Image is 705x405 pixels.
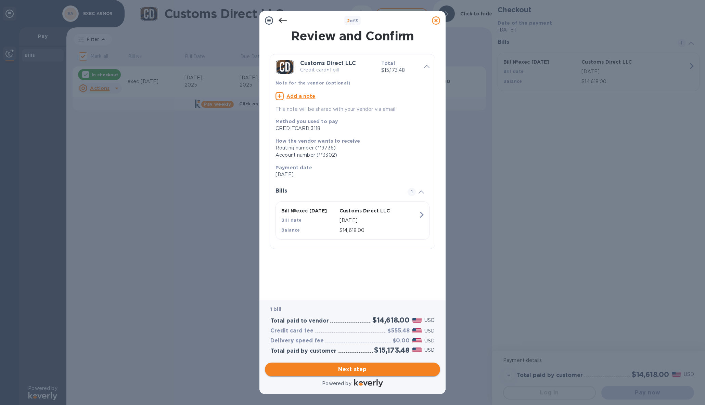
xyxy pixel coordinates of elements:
b: Balance [281,227,300,233]
h3: Delivery speed fee [270,338,324,344]
img: USD [412,348,422,352]
b: Customs Direct LLC [300,60,356,66]
b: Bill date [281,218,302,223]
div: CREDITCARD 3118 [275,125,424,132]
u: Add a note [286,93,316,99]
h1: Review and Confirm [268,29,437,43]
p: USD [424,337,435,344]
p: USD [424,317,435,324]
p: Credit card • 1 bill [300,66,376,74]
p: Powered by [322,380,351,387]
span: 1 [408,188,416,196]
img: USD [412,338,422,343]
h3: Total paid to vendor [270,318,329,324]
h2: $14,618.00 [372,316,410,324]
span: Next step [270,365,435,374]
p: $14,618.00 [339,227,418,234]
h3: Total paid by customer [270,348,336,354]
div: Routing number (**9736) [275,144,424,152]
p: USD [424,327,435,335]
b: How the vendor wants to receive [275,138,360,144]
img: USD [412,318,422,323]
p: This note will be shared with your vendor via email [275,106,430,113]
span: 2 [347,18,350,23]
h2: $15,173.48 [374,346,410,354]
p: [DATE] [339,217,418,224]
button: Next step [265,363,440,376]
p: $15,173.48 [381,67,419,74]
b: Payment date [275,165,312,170]
img: Logo [354,379,383,387]
div: Customs Direct LLCCredit card•1 billTotal$15,173.48Note for the vendor (optional)Add a noteThis n... [275,60,430,113]
h3: $0.00 [393,338,410,344]
p: Bill № exec [DATE] [281,207,337,214]
b: Total [381,61,395,66]
b: Method you used to pay [275,119,338,124]
p: [DATE] [275,171,424,178]
div: Account number (**3302) [275,152,424,159]
p: Customs Direct LLC [339,207,395,214]
b: of 3 [347,18,358,23]
b: 1 bill [270,306,281,312]
button: Bill №exec [DATE]Customs Direct LLCBill date[DATE]Balance$14,618.00 [275,201,430,240]
img: USD [412,328,422,333]
h3: $555.48 [387,328,410,334]
h3: Credit card fee [270,328,313,334]
p: USD [424,347,435,354]
h3: Bills [275,188,399,194]
b: Note for the vendor (optional) [275,80,350,86]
